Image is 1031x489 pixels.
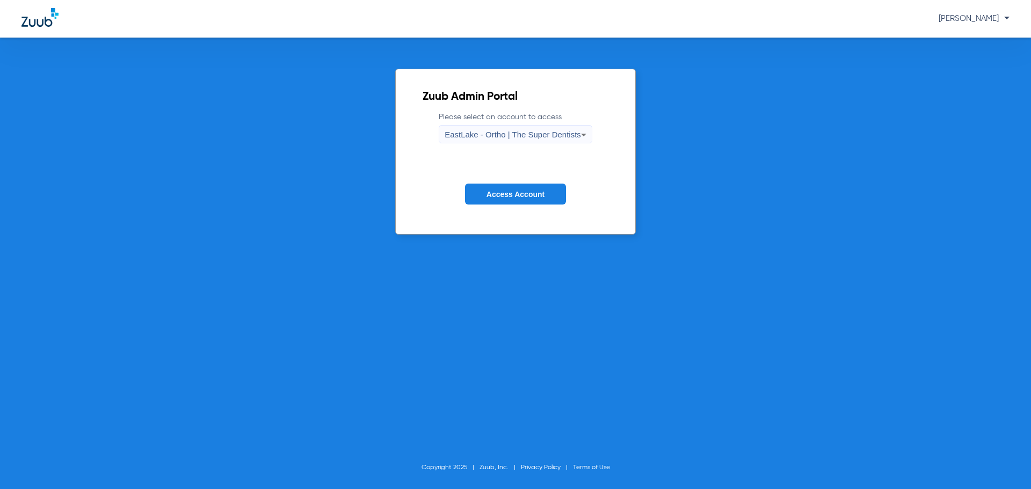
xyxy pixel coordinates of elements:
label: Please select an account to access [439,112,592,143]
a: Privacy Policy [521,464,561,471]
a: Terms of Use [573,464,610,471]
span: [PERSON_NAME] [939,14,1010,23]
img: Zuub Logo [21,8,59,27]
h2: Zuub Admin Portal [423,92,608,103]
li: Copyright 2025 [422,462,480,473]
li: Zuub, Inc. [480,462,521,473]
span: EastLake - Ortho | The Super Dentists [445,130,581,139]
button: Access Account [465,184,566,205]
span: Access Account [487,190,544,199]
